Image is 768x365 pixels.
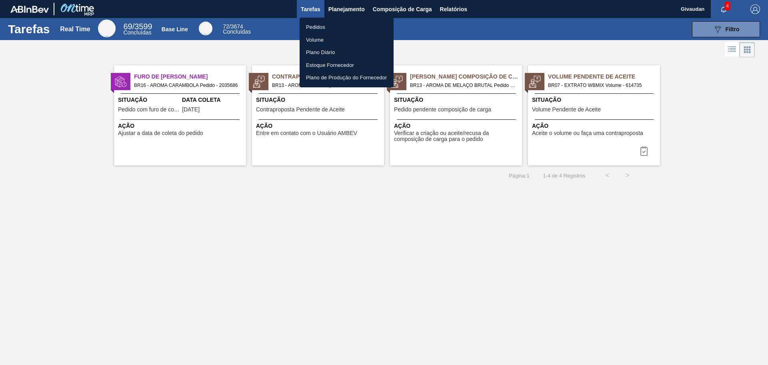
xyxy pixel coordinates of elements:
a: Estoque Fornecedor [300,59,394,72]
a: Volume [300,34,394,46]
a: Plano Diário [300,46,394,59]
a: Plano de Produção do Fornecedor [300,71,394,84]
a: Pedidos [300,21,394,34]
